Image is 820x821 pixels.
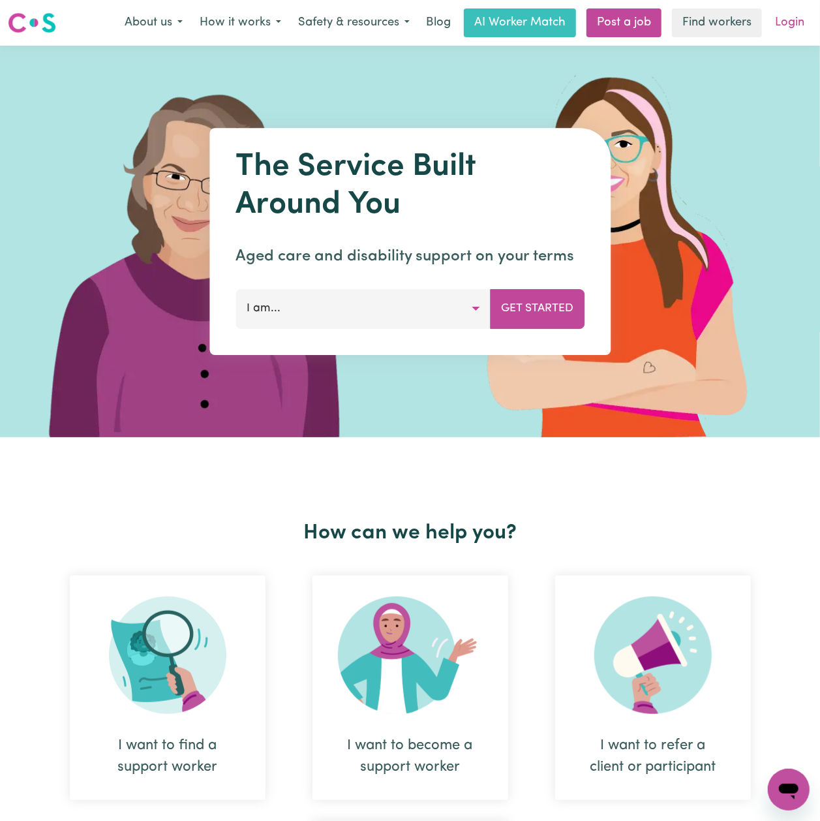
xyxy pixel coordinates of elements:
[338,596,483,714] img: Become Worker
[8,8,56,38] a: Careseekers logo
[490,289,585,328] button: Get Started
[116,9,191,37] button: About us
[290,9,418,37] button: Safety & resources
[101,735,234,778] div: I want to find a support worker
[464,8,576,37] a: AI Worker Match
[555,576,751,800] div: I want to refer a client or participant
[586,8,661,37] a: Post a job
[235,289,491,328] button: I am...
[586,735,720,778] div: I want to refer a client or participant
[191,9,290,37] button: How it works
[8,11,56,35] img: Careseekers logo
[312,576,508,800] div: I want to become a support worker
[70,576,266,800] div: I want to find a support worker
[594,596,712,714] img: Refer
[768,769,810,811] iframe: Button to launch messaging window
[344,735,477,778] div: I want to become a support worker
[109,596,226,714] img: Search
[418,8,459,37] a: Blog
[46,521,774,546] h2: How can we help you?
[672,8,762,37] a: Find workers
[235,245,585,268] p: Aged care and disability support on your terms
[235,149,585,224] h1: The Service Built Around You
[767,8,812,37] a: Login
